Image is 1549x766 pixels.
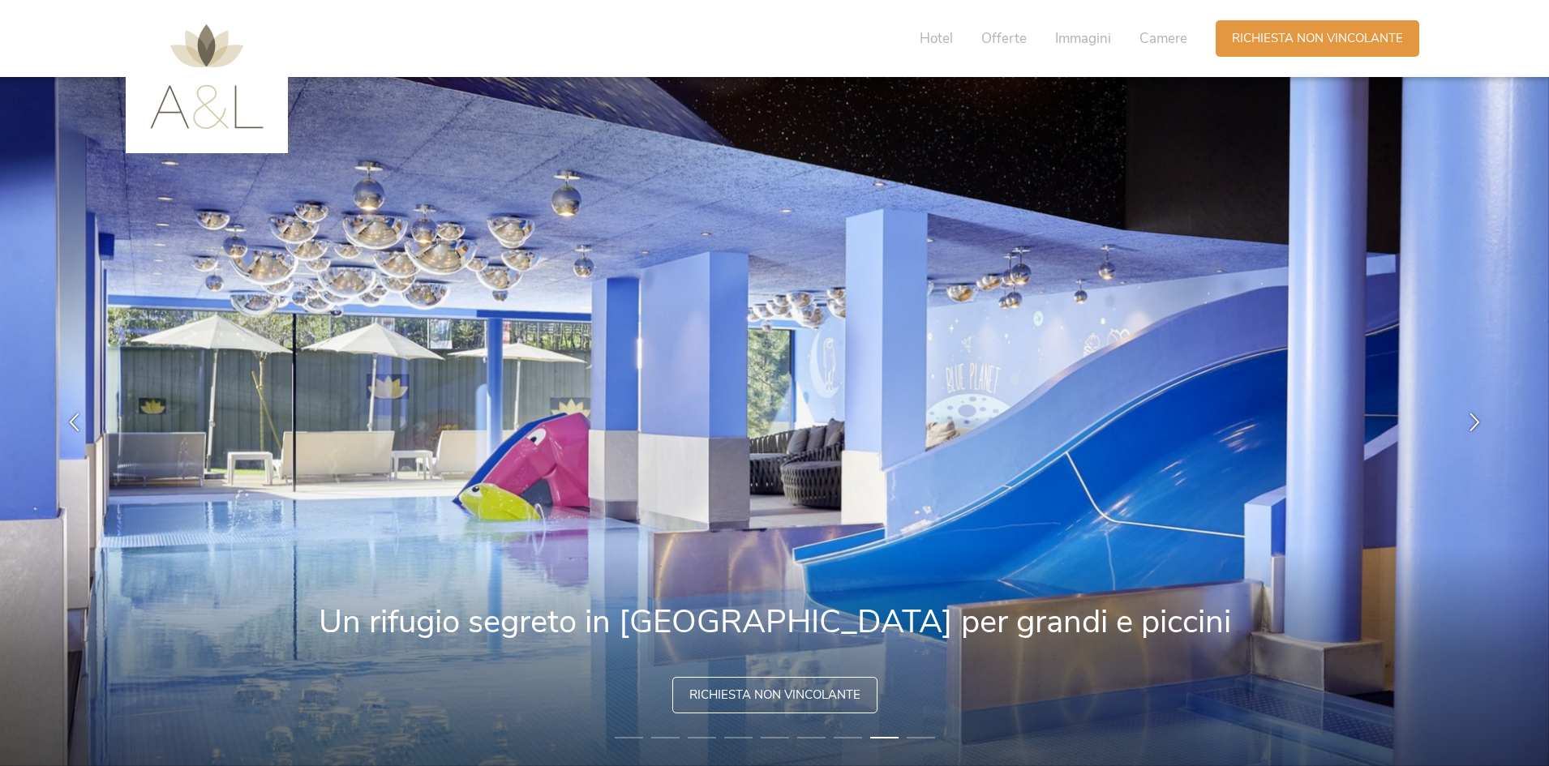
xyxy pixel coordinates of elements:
span: Hotel [920,29,953,48]
span: Richiesta non vincolante [1232,30,1403,47]
span: Richiesta non vincolante [689,687,860,704]
img: AMONTI & LUNARIS Wellnessresort [150,24,264,129]
span: Immagini [1055,29,1111,48]
span: Offerte [981,29,1027,48]
span: Camere [1139,29,1187,48]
